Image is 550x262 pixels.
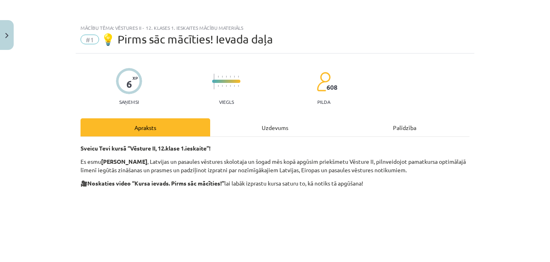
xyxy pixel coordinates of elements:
img: icon-short-line-57e1e144782c952c97e751825c79c345078a6d821885a25fce030b3d8c18986b.svg [234,85,235,87]
img: icon-short-line-57e1e144782c952c97e751825c79c345078a6d821885a25fce030b3d8c18986b.svg [218,76,219,78]
img: icon-short-line-57e1e144782c952c97e751825c79c345078a6d821885a25fce030b3d8c18986b.svg [218,85,219,87]
img: icon-short-line-57e1e144782c952c97e751825c79c345078a6d821885a25fce030b3d8c18986b.svg [226,85,227,87]
img: icon-short-line-57e1e144782c952c97e751825c79c345078a6d821885a25fce030b3d8c18986b.svg [222,76,223,78]
img: icon-short-line-57e1e144782c952c97e751825c79c345078a6d821885a25fce030b3d8c18986b.svg [234,76,235,78]
span: #1 [81,35,99,44]
strong: [PERSON_NAME] [101,158,147,165]
img: icon-short-line-57e1e144782c952c97e751825c79c345078a6d821885a25fce030b3d8c18986b.svg [226,76,227,78]
img: icon-short-line-57e1e144782c952c97e751825c79c345078a6d821885a25fce030b3d8c18986b.svg [230,85,231,87]
strong: Sveicu Tevi kursā “Vēsture II, 12.klase 1.ieskaite”! [81,144,211,152]
span: 608 [327,84,337,91]
div: Mācību tēma: Vēstures ii - 12. klases 1. ieskaites mācību materiāls [81,25,469,31]
p: 🎥 lai labāk izprastu kursa saturu to, kā notiks tā apgūšana! [81,179,469,188]
img: icon-short-line-57e1e144782c952c97e751825c79c345078a6d821885a25fce030b3d8c18986b.svg [238,85,239,87]
img: icon-long-line-d9ea69661e0d244f92f715978eff75569469978d946b2353a9bb055b3ed8787d.svg [214,74,215,89]
div: 6 [126,78,132,90]
p: Es esmu , Latvijas un pasaules vēstures skolotaja un šogad mēs kopā apgūsim priekšmetu Vēsture II... [81,157,469,174]
img: icon-close-lesson-0947bae3869378f0d4975bcd49f059093ad1ed9edebbc8119c70593378902aed.svg [5,33,8,38]
img: students-c634bb4e5e11cddfef0936a35e636f08e4e9abd3cc4e673bd6f9a4125e45ecb1.svg [316,72,331,92]
div: Apraksts [81,118,210,136]
div: Palīdzība [340,118,469,136]
div: Uzdevums [210,118,340,136]
img: icon-short-line-57e1e144782c952c97e751825c79c345078a6d821885a25fce030b3d8c18986b.svg [230,76,231,78]
strong: Noskaties video “Kursa ievads. Pirms sāc mācīties!” [87,179,224,187]
p: Saņemsi [116,99,142,105]
p: pilda [317,99,330,105]
img: icon-short-line-57e1e144782c952c97e751825c79c345078a6d821885a25fce030b3d8c18986b.svg [222,85,223,87]
p: Viegls [219,99,234,105]
span: XP [132,76,138,80]
span: 💡 Pirms sāc mācīties! Ievada daļa [101,33,273,46]
img: icon-short-line-57e1e144782c952c97e751825c79c345078a6d821885a25fce030b3d8c18986b.svg [238,76,239,78]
